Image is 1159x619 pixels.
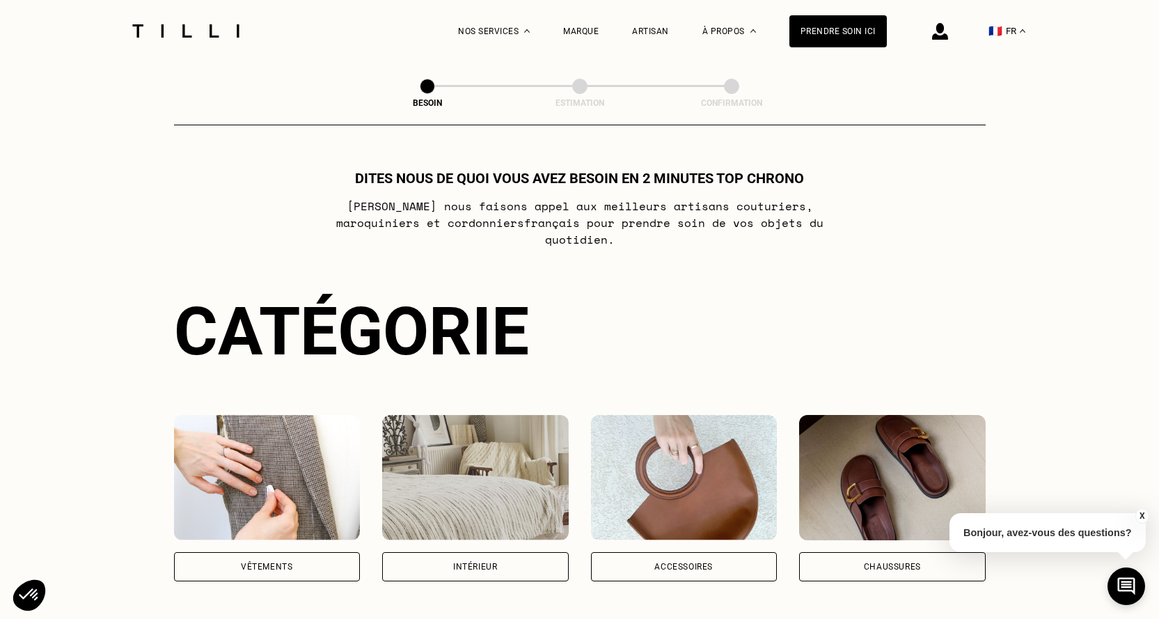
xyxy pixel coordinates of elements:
[750,29,756,33] img: Menu déroulant à propos
[632,26,669,36] a: Artisan
[932,23,948,40] img: icône connexion
[864,563,921,571] div: Chaussures
[453,563,497,571] div: Intérieur
[524,29,530,33] img: Menu déroulant
[563,26,599,36] a: Marque
[591,415,778,540] img: Accessoires
[988,24,1002,38] span: 🇫🇷
[510,98,649,108] div: Estimation
[1020,29,1025,33] img: menu déroulant
[662,98,801,108] div: Confirmation
[355,170,804,187] h1: Dites nous de quoi vous avez besoin en 2 minutes top chrono
[303,198,856,248] p: [PERSON_NAME] nous faisons appel aux meilleurs artisans couturiers , maroquiniers et cordonniers ...
[789,15,887,47] a: Prendre soin ici
[799,415,986,540] img: Chaussures
[382,415,569,540] img: Intérieur
[949,513,1146,552] p: Bonjour, avez-vous des questions?
[241,563,292,571] div: Vêtements
[654,563,713,571] div: Accessoires
[174,415,361,540] img: Vêtements
[358,98,497,108] div: Besoin
[174,292,986,370] div: Catégorie
[1135,508,1149,524] button: X
[127,24,244,38] img: Logo du service de couturière Tilli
